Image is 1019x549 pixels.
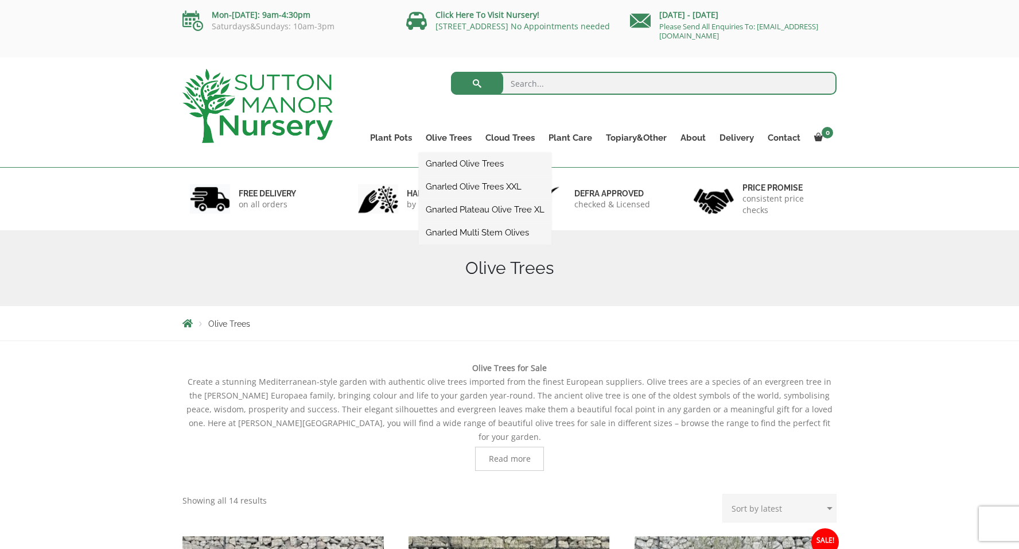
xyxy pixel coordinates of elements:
a: Delivery [713,130,761,146]
p: consistent price checks [742,193,830,216]
a: Please Send All Enquiries To: [EMAIL_ADDRESS][DOMAIN_NAME] [659,21,818,41]
a: Plant Pots [363,130,419,146]
img: logo [182,69,333,143]
a: Cloud Trees [479,130,542,146]
p: checked & Licensed [574,199,650,210]
a: [STREET_ADDRESS] No Appointments needed [435,21,610,32]
a: Click Here To Visit Nursery! [435,9,539,20]
a: Gnarled Plateau Olive Tree XL [419,201,551,218]
h6: Defra approved [574,188,650,199]
b: Olive Trees for Sale [472,362,547,373]
a: Gnarled Olive Trees XXL [419,178,551,195]
a: Plant Care [542,130,599,146]
a: Gnarled Multi Stem Olives [419,224,551,241]
h6: hand picked [407,188,470,199]
div: Create a stunning Mediterranean-style garden with authentic olive trees imported from the finest ... [182,361,837,471]
img: 4.jpg [694,181,734,216]
span: Read more [489,455,531,463]
p: Saturdays&Sundays: 10am-3pm [182,22,389,31]
p: by professionals [407,199,470,210]
img: 1.jpg [190,184,230,214]
select: Shop order [722,494,837,523]
p: [DATE] - [DATE] [630,8,837,22]
a: Contact [761,130,807,146]
a: Gnarled Olive Trees [419,155,551,172]
img: 2.jpg [358,184,398,214]
a: Olive Trees [419,130,479,146]
h6: Price promise [742,183,830,193]
span: Olive Trees [208,319,250,328]
h6: FREE DELIVERY [239,188,296,199]
span: 0 [822,127,833,138]
p: Mon-[DATE]: 9am-4:30pm [182,8,389,22]
a: 0 [807,130,837,146]
input: Search... [451,72,837,95]
p: Showing all 14 results [182,494,267,508]
a: Topiary&Other [599,130,674,146]
a: About [674,130,713,146]
nav: Breadcrumbs [182,319,837,328]
p: on all orders [239,199,296,210]
h1: Olive Trees [182,258,837,279]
